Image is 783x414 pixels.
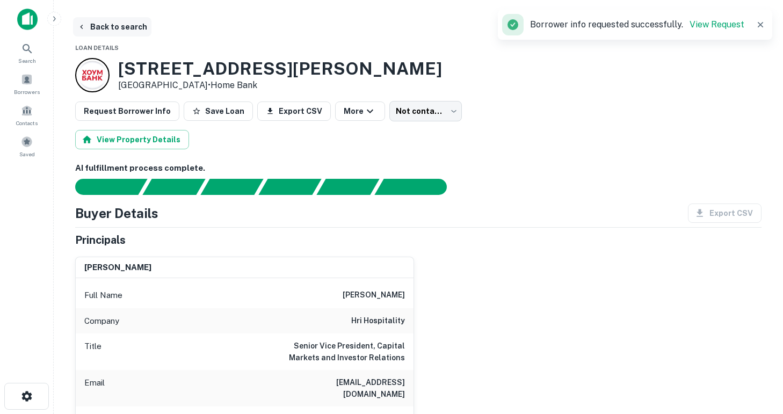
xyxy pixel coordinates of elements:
[343,289,405,302] h6: [PERSON_NAME]
[276,340,405,364] h6: Senior Vice President, Capital Markets and Investor Relations
[690,19,744,30] a: View Request
[84,376,105,400] p: Email
[375,179,460,195] div: AI fulfillment process complete.
[16,119,38,127] span: Contacts
[118,59,442,79] h3: [STREET_ADDRESS][PERSON_NAME]
[276,376,405,400] h6: [EMAIL_ADDRESS][DOMAIN_NAME]
[84,262,151,274] h6: [PERSON_NAME]
[75,232,126,248] h5: Principals
[75,204,158,223] h4: Buyer Details
[75,130,189,149] button: View Property Details
[3,132,50,161] a: Saved
[3,38,50,67] a: Search
[84,340,102,364] p: Title
[118,79,442,92] p: [GEOGRAPHIC_DATA] •
[200,179,263,195] div: Documents found, AI parsing details...
[184,101,253,121] button: Save Loan
[84,289,122,302] p: Full Name
[335,101,385,121] button: More
[389,101,462,121] div: Not contacted
[18,56,36,65] span: Search
[19,150,35,158] span: Saved
[75,45,119,51] span: Loan Details
[257,101,331,121] button: Export CSV
[729,328,783,380] iframe: Chat Widget
[73,17,151,37] button: Back to search
[530,18,744,31] p: Borrower info requested successfully.
[316,179,379,195] div: Principals found, still searching for contact information. This may take time...
[211,80,257,90] a: Home Bank
[17,9,38,30] img: capitalize-icon.png
[3,100,50,129] a: Contacts
[351,315,405,328] h6: hri hospitality
[84,315,119,328] p: Company
[14,88,40,96] span: Borrowers
[62,179,143,195] div: Sending borrower request to AI...
[3,69,50,98] a: Borrowers
[142,179,205,195] div: Your request is received and processing...
[75,101,179,121] button: Request Borrower Info
[75,162,762,175] h6: AI fulfillment process complete.
[258,179,321,195] div: Principals found, AI now looking for contact information...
